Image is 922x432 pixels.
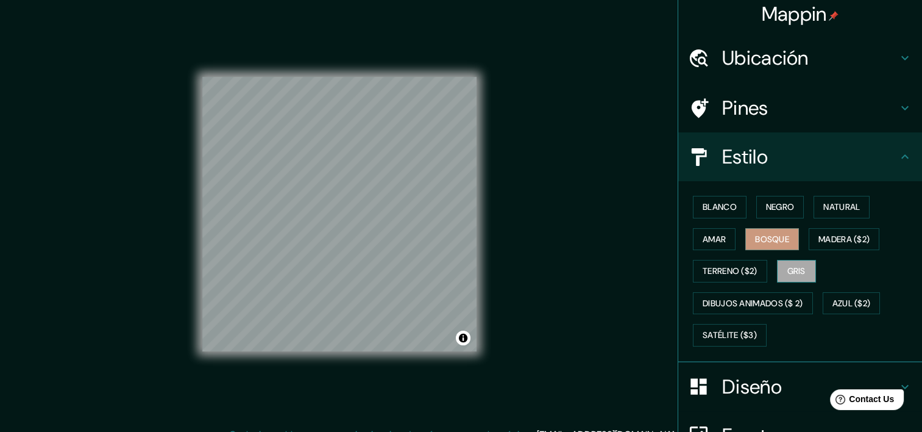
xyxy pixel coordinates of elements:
font: Dibujos animados ($ 2) [703,296,803,311]
font: Amar [703,232,726,247]
button: Alternar atribución [456,331,470,345]
font: Gris [787,264,806,279]
img: pin-icon.png [829,11,839,21]
font: Negro [766,200,795,215]
button: Negro [756,196,804,218]
font: Bosque [755,232,789,247]
div: Estilo [678,132,922,181]
iframe: Help widget launcher [814,384,909,419]
font: Terreno ($2) [703,264,757,279]
h4: Ubicación [722,46,898,70]
button: Natural [814,196,870,218]
button: Terreno ($2) [693,260,767,283]
div: Pines [678,84,922,132]
button: Madera ($2) [809,228,879,251]
h4: Pines [722,96,898,120]
canvas: Mapa [202,77,477,351]
h4: Estilo [722,145,898,169]
div: Ubicación [678,34,922,82]
h4: Diseño [722,375,898,399]
div: Diseño [678,362,922,411]
button: Azul ($2) [823,292,881,315]
button: Gris [777,260,816,283]
font: Azul ($2) [832,296,871,311]
button: Satélite ($3) [693,324,767,347]
font: Satélite ($3) [703,328,757,343]
button: Blanco [693,196,746,218]
button: Bosque [745,228,799,251]
button: Dibujos animados ($ 2) [693,292,813,315]
font: Madera ($2) [818,232,870,247]
font: Blanco [703,200,737,215]
font: Natural [823,200,860,215]
font: Mappin [762,1,827,27]
button: Amar [693,228,736,251]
